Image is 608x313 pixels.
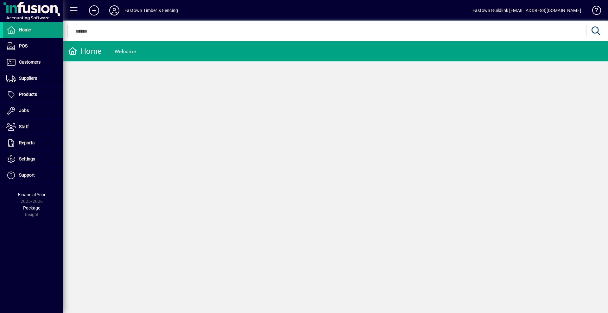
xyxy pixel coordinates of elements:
[19,59,41,65] span: Customers
[68,46,102,56] div: Home
[3,54,63,70] a: Customers
[19,43,28,48] span: POS
[587,1,600,22] a: Knowledge Base
[3,151,63,167] a: Settings
[3,103,63,119] a: Jobs
[3,87,63,103] a: Products
[115,47,136,57] div: Welcome
[84,5,104,16] button: Add
[124,5,178,16] div: Eastown Timber & Fencing
[104,5,124,16] button: Profile
[472,5,581,16] div: Eastown Buildlink [EMAIL_ADDRESS][DOMAIN_NAME]
[19,172,35,178] span: Support
[19,140,35,145] span: Reports
[19,156,35,161] span: Settings
[3,38,63,54] a: POS
[3,71,63,86] a: Suppliers
[19,27,31,32] span: Home
[18,192,46,197] span: Financial Year
[3,119,63,135] a: Staff
[19,76,37,81] span: Suppliers
[19,92,37,97] span: Products
[19,108,29,113] span: Jobs
[23,205,40,210] span: Package
[3,135,63,151] a: Reports
[3,167,63,183] a: Support
[19,124,29,129] span: Staff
